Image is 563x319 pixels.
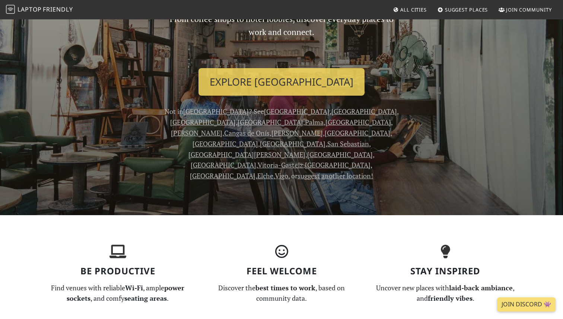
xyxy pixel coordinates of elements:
a: [PERSON_NAME] [171,128,222,137]
strong: friendly vibes [428,294,473,303]
a: Suggest Places [435,3,491,16]
a: Vitoria-Gasteiz [258,160,303,169]
span: All Cities [400,6,427,13]
p: From coffee shops to hotel lobbies, discover everyday places to work and connect. [163,13,400,62]
a: Palma [305,118,324,127]
a: Cangas de Onís [224,128,270,137]
a: [GEOGRAPHIC_DATA] [193,139,258,148]
a: LaptopFriendly LaptopFriendly [6,3,73,16]
a: [GEOGRAPHIC_DATA] [264,107,330,116]
p: Find venues with reliable , ample , and comfy . [40,283,195,304]
h3: Feel Welcome [204,266,359,277]
span: Friendly [43,5,73,13]
a: Join Community [496,3,555,16]
a: Vigo [275,171,288,180]
span: Laptop [18,5,42,13]
a: Elche [257,171,273,180]
span: Not in ? See , , , , , , , , , , , , , , , , , , , , , or [165,107,399,180]
a: [GEOGRAPHIC_DATA] [260,139,325,148]
a: [GEOGRAPHIC_DATA] [190,171,255,180]
img: LaptopFriendly [6,5,15,14]
a: [GEOGRAPHIC_DATA] [307,150,373,159]
strong: seating areas [124,294,167,303]
span: Join Community [506,6,552,13]
span: Suggest Places [445,6,488,13]
a: [GEOGRAPHIC_DATA] [325,128,390,137]
h3: Stay Inspired [368,266,523,277]
p: Uncover new places with , and . [368,283,523,304]
a: [GEOGRAPHIC_DATA] [170,118,236,127]
a: suggest another location! [298,171,373,180]
a: [GEOGRAPHIC_DATA] [191,160,256,169]
a: All Cities [390,3,430,16]
a: Explore [GEOGRAPHIC_DATA] [198,68,365,96]
strong: best times to work [255,283,315,292]
a: San Sebastian [327,139,369,148]
strong: Wi-Fi [125,283,143,292]
a: [GEOGRAPHIC_DATA] [305,160,370,169]
a: [GEOGRAPHIC_DATA][PERSON_NAME] [188,150,305,159]
strong: laid-back ambiance [449,283,513,292]
a: [PERSON_NAME] [271,128,323,137]
p: Discover the , based on community data. [204,283,359,304]
a: Join Discord 👾 [497,297,556,312]
a: [GEOGRAPHIC_DATA] [238,118,303,127]
a: [GEOGRAPHIC_DATA] [325,118,391,127]
a: [GEOGRAPHIC_DATA] [183,107,249,116]
h3: Be Productive [40,266,195,277]
a: [GEOGRAPHIC_DATA] [331,107,397,116]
